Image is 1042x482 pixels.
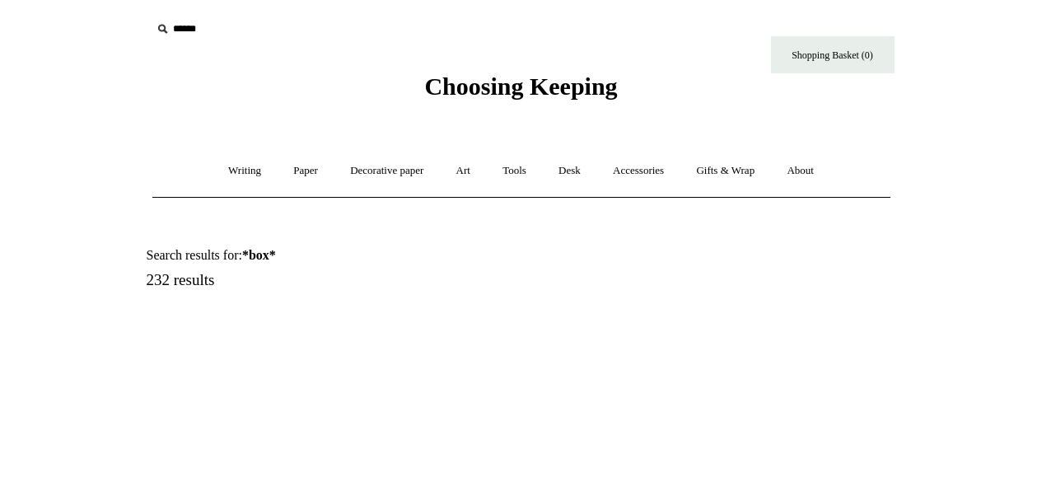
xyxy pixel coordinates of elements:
[424,73,617,100] span: Choosing Keeping
[424,86,617,97] a: Choosing Keeping
[442,149,485,193] a: Art
[147,271,540,290] h5: 232 results
[147,247,540,263] h1: Search results for:
[771,36,895,73] a: Shopping Basket (0)
[544,149,596,193] a: Desk
[213,149,276,193] a: Writing
[278,149,333,193] a: Paper
[335,149,438,193] a: Decorative paper
[681,149,769,193] a: Gifts & Wrap
[598,149,679,193] a: Accessories
[772,149,829,193] a: About
[488,149,541,193] a: Tools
